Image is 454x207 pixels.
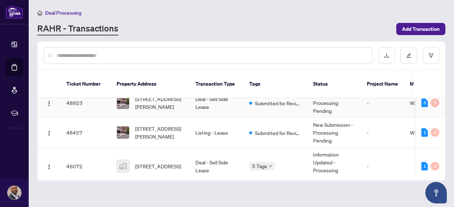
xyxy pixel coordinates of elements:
td: 46072 [61,148,111,185]
span: filter [429,53,434,58]
img: thumbnail-img [117,126,129,139]
div: 0 [431,128,439,137]
button: edit [401,47,417,64]
td: New Submission - Processing Pending [307,88,361,118]
span: down [269,164,272,168]
span: Submitted for Review [255,129,302,137]
div: 5 [421,98,428,107]
span: W12337184 [410,129,440,136]
img: thumbnail-img [117,160,129,172]
span: W12337184 [410,100,440,106]
img: Logo [46,130,52,136]
button: Logo [43,97,55,109]
td: New Submission - Processing Pending [307,118,361,148]
button: Open asap [425,182,447,203]
span: Add Transaction [402,23,440,35]
td: - [361,148,404,185]
button: Logo [43,127,55,138]
img: logo [6,5,23,19]
th: MLS # [404,70,447,98]
button: filter [423,47,439,64]
a: RAHR - Transactions [37,23,118,35]
td: 48457 [61,118,111,148]
span: home [37,10,42,15]
span: 5 Tags [252,162,267,170]
img: Logo [46,164,52,170]
td: Listing - Lease [190,118,243,148]
td: Deal - Sell Side Lease [190,148,243,185]
th: Property Address [111,70,190,98]
td: - [361,118,404,148]
span: edit [406,53,411,58]
span: [STREET_ADDRESS][PERSON_NAME] [135,95,184,111]
button: Add Transaction [396,23,445,35]
span: Submitted for Review [255,99,302,107]
img: Logo [46,101,52,106]
td: 48923 [61,88,111,118]
th: Transaction Type [190,70,243,98]
span: [STREET_ADDRESS] [135,162,181,170]
span: download [384,53,389,58]
span: Deal Processing [45,10,81,16]
div: 0 [431,162,439,170]
td: - [361,88,404,118]
div: 1 [421,162,428,170]
div: 1 [421,128,428,137]
td: Deal - Sell Side Lease [190,88,243,118]
div: 0 [431,98,439,107]
img: Profile Icon [8,186,21,199]
th: Project Name [361,70,404,98]
th: Ticket Number [61,70,111,98]
button: Logo [43,160,55,172]
button: download [378,47,395,64]
th: Status [307,70,361,98]
img: thumbnail-img [117,97,129,109]
td: Information Updated - Processing Pending [307,148,361,185]
th: Tags [243,70,307,98]
span: [STREET_ADDRESS][PERSON_NAME] [135,125,184,140]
